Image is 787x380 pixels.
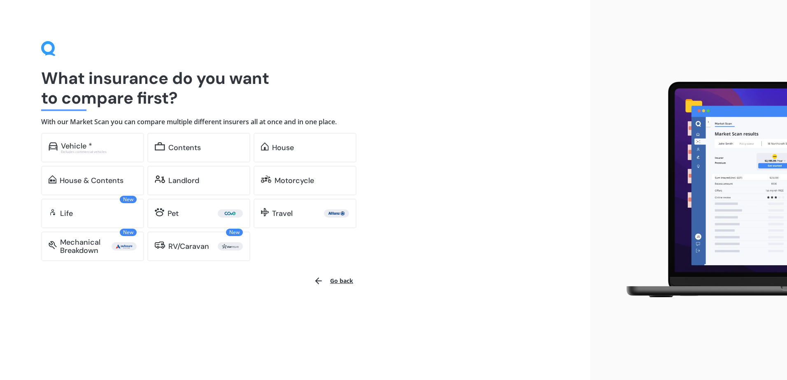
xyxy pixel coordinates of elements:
[168,242,209,250] div: RV/Caravan
[113,242,135,250] img: Autosure.webp
[147,199,250,228] a: Pet
[226,229,243,236] span: New
[41,68,549,108] h1: What insurance do you want to compare first?
[309,271,358,291] button: Go back
[49,241,57,249] img: mbi.6615ef239df2212c2848.svg
[155,208,164,216] img: pet.71f96884985775575a0d.svg
[168,209,179,218] div: Pet
[155,142,165,151] img: content.01f40a52572271636b6f.svg
[275,176,314,185] div: Motorcycle
[261,175,271,183] img: motorbike.c49f395e5a6966510904.svg
[168,176,199,185] div: Landlord
[60,209,73,218] div: Life
[155,175,165,183] img: landlord.470ea2398dcb263567d0.svg
[261,208,269,216] img: travel.bdda8d6aa9c3f12c5fe2.svg
[49,142,58,151] img: car.f15378c7a67c060ca3f3.svg
[49,208,57,216] img: life.f720d6a2d7cdcd3ad642.svg
[219,209,241,218] img: Cove.webp
[49,175,56,183] img: home-and-contents.b802091223b8502ef2dd.svg
[326,209,347,218] img: Allianz.webp
[60,238,112,255] div: Mechanical Breakdown
[261,142,269,151] img: home.91c183c226a05b4dc763.svg
[41,118,549,126] h4: With our Market Scan you can compare multiple different insurers all at once and in one place.
[155,241,165,249] img: rv.0245371a01b30db230af.svg
[61,150,137,153] div: Excludes commercial vehicles
[60,176,123,185] div: House & Contents
[120,229,137,236] span: New
[120,196,137,203] span: New
[61,142,92,150] div: Vehicle *
[272,144,294,152] div: House
[168,144,201,152] div: Contents
[219,242,241,250] img: Star.webp
[272,209,293,218] div: Travel
[615,77,787,303] img: laptop.webp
